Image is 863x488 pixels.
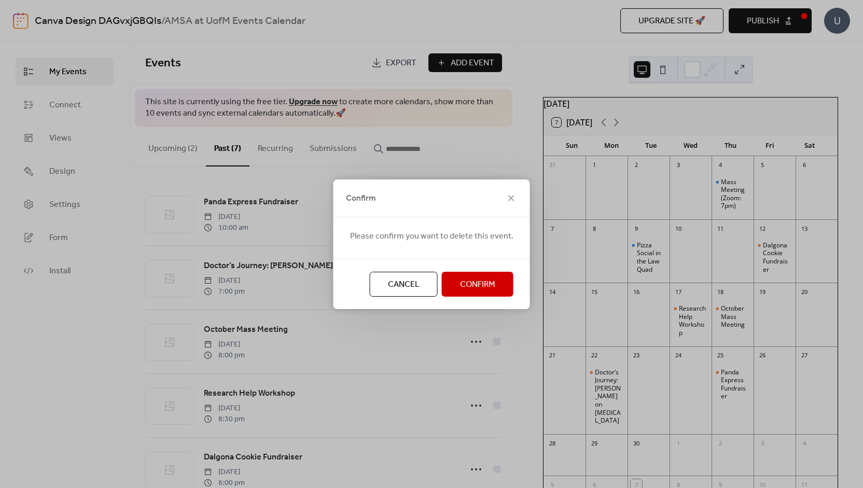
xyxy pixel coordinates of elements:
span: Please confirm you want to delete this event. [350,230,513,243]
span: Confirm [460,278,495,291]
span: Cancel [388,278,420,291]
button: Confirm [442,272,513,297]
button: Cancel [370,272,438,297]
span: Confirm [346,192,376,205]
